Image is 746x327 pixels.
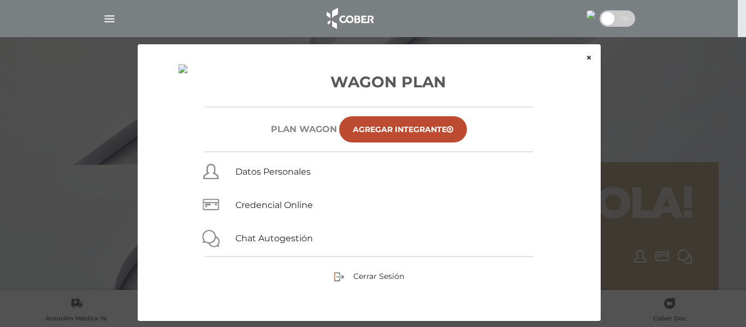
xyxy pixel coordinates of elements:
[164,70,575,93] h3: Wagon Plan
[334,271,404,281] a: Cerrar Sesión
[103,12,116,26] img: Cober_menu-lines-white.svg
[235,200,313,210] a: Credencial Online
[587,10,595,19] img: 24613
[235,167,311,177] a: Datos Personales
[334,271,345,282] img: sign-out.png
[321,5,378,32] img: logo_cober_home-white.png
[179,64,187,73] img: 24613
[577,44,601,72] button: ×
[353,271,404,281] span: Cerrar Sesión
[271,124,337,134] h6: Plan WAGON
[339,116,467,142] a: Agregar Integrante
[235,233,313,243] a: Chat Autogestión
